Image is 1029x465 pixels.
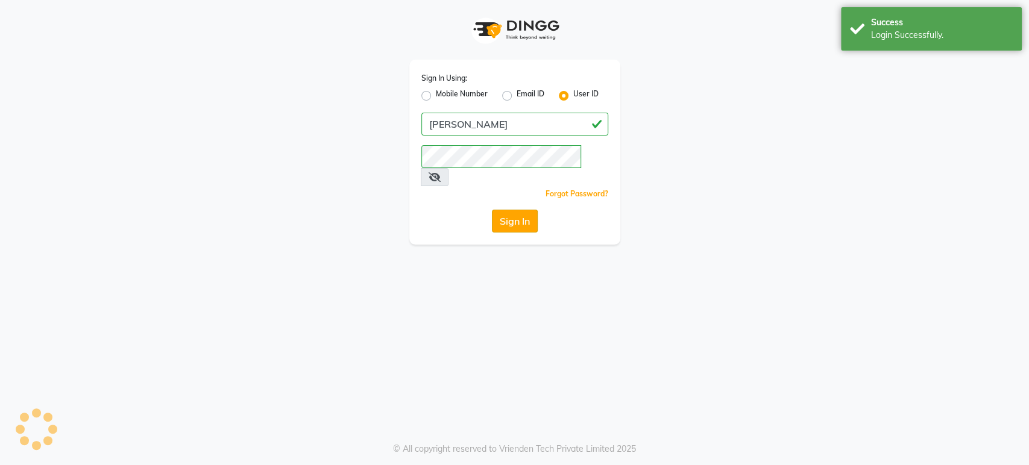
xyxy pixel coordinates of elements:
button: Sign In [492,210,538,232]
label: Sign In Using: [421,73,467,84]
label: User ID [573,89,599,103]
div: Login Successfully. [871,29,1013,42]
label: Mobile Number [436,89,488,103]
input: Username [421,145,581,168]
input: Username [421,113,608,136]
label: Email ID [517,89,544,103]
img: logo1.svg [467,12,563,48]
a: Forgot Password? [546,189,608,198]
div: Success [871,16,1013,29]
